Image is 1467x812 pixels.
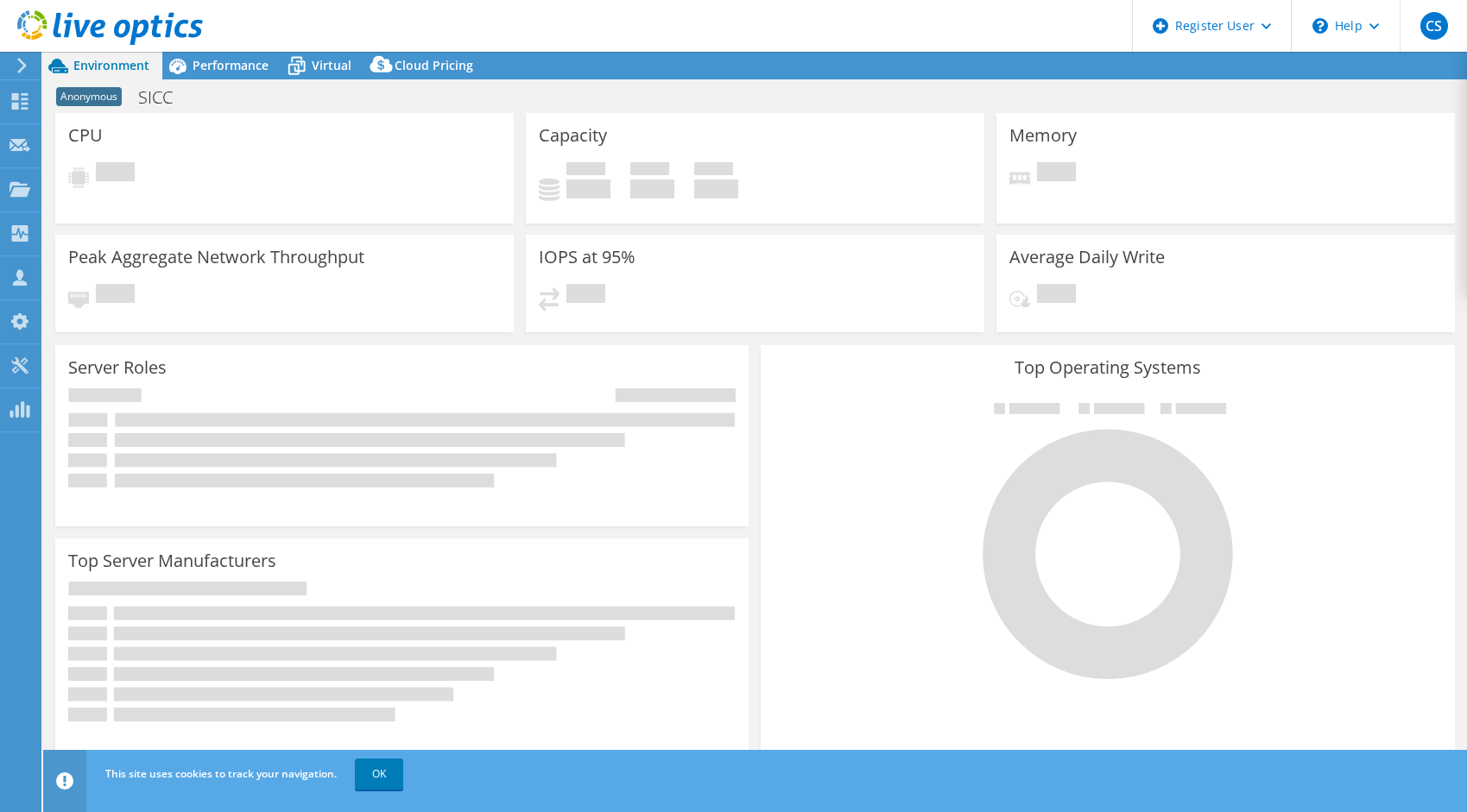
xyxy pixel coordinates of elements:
[96,162,135,186] span: Pending
[566,162,605,179] span: Used
[1009,248,1165,267] h3: Average Daily Write
[1312,18,1328,34] svg: \n
[193,57,269,73] span: Performance
[566,179,610,198] h4: 0 GiB
[130,88,199,107] h1: SICC
[312,57,351,73] span: Virtual
[566,284,605,307] span: Pending
[68,248,364,267] h3: Peak Aggregate Network Throughput
[630,179,674,198] h4: 0 GiB
[1420,12,1448,40] span: CS
[1009,126,1077,145] h3: Memory
[774,358,1441,377] h3: Top Operating Systems
[355,758,403,790] a: OK
[68,358,167,377] h3: Server Roles
[694,179,738,198] h4: 0 GiB
[630,162,669,179] span: Free
[105,766,337,781] span: This site uses cookies to track your navigation.
[539,126,607,145] h3: Capacity
[539,248,635,267] h3: IOPS at 95%
[1037,284,1076,307] span: Pending
[1037,162,1076,186] span: Pending
[56,87,122,106] span: Anonymous
[694,162,733,179] span: Total
[395,57,473,73] span: Cloud Pricing
[68,551,276,570] h3: Top Server Manufacturers
[96,284,135,307] span: Pending
[73,57,149,73] span: Environment
[68,126,103,145] h3: CPU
